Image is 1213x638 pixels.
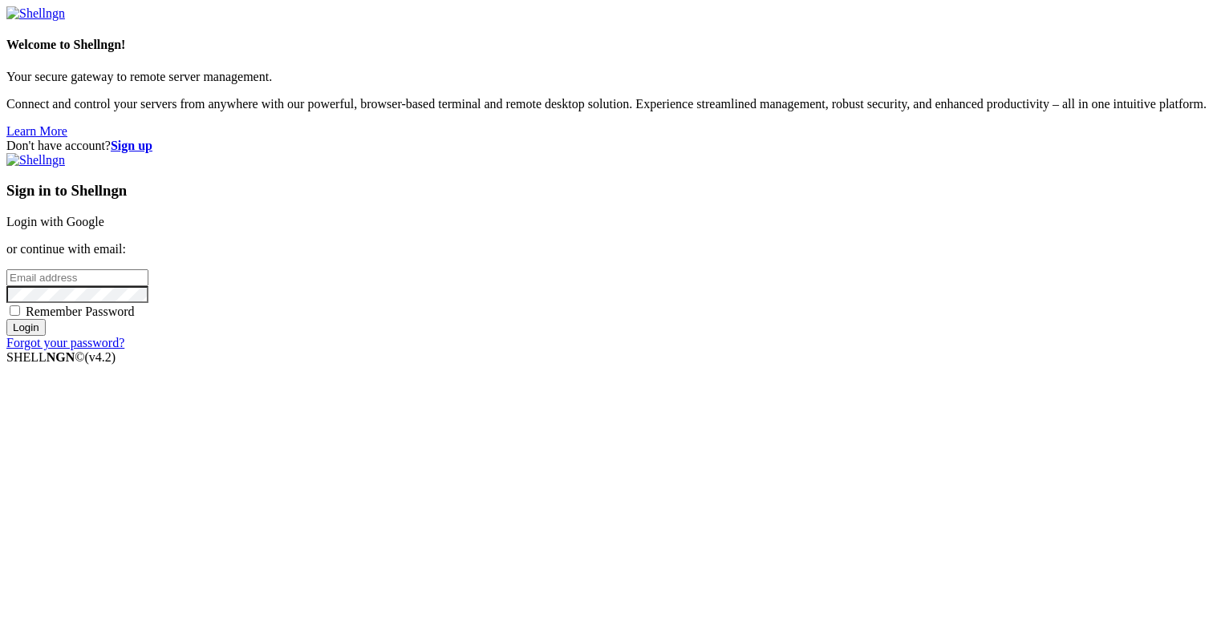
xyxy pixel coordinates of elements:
div: Don't have account? [6,139,1207,153]
p: Connect and control your servers from anywhere with our powerful, browser-based terminal and remo... [6,97,1207,111]
b: NGN [47,350,75,364]
a: Forgot your password? [6,336,124,349]
input: Email address [6,269,148,286]
span: Remember Password [26,305,135,318]
a: Login with Google [6,215,104,228]
p: Your secure gateway to remote server management. [6,70,1207,84]
span: 4.2.0 [85,350,116,364]
h4: Welcome to Shellngn! [6,38,1207,52]
a: Learn More [6,124,67,138]
img: Shellngn [6,6,65,21]
h3: Sign in to Shellngn [6,182,1207,200]
img: Shellngn [6,153,65,168]
input: Login [6,319,46,336]
input: Remember Password [10,305,20,316]
span: SHELL © [6,350,116,364]
a: Sign up [111,139,152,152]
p: or continue with email: [6,242,1207,256]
